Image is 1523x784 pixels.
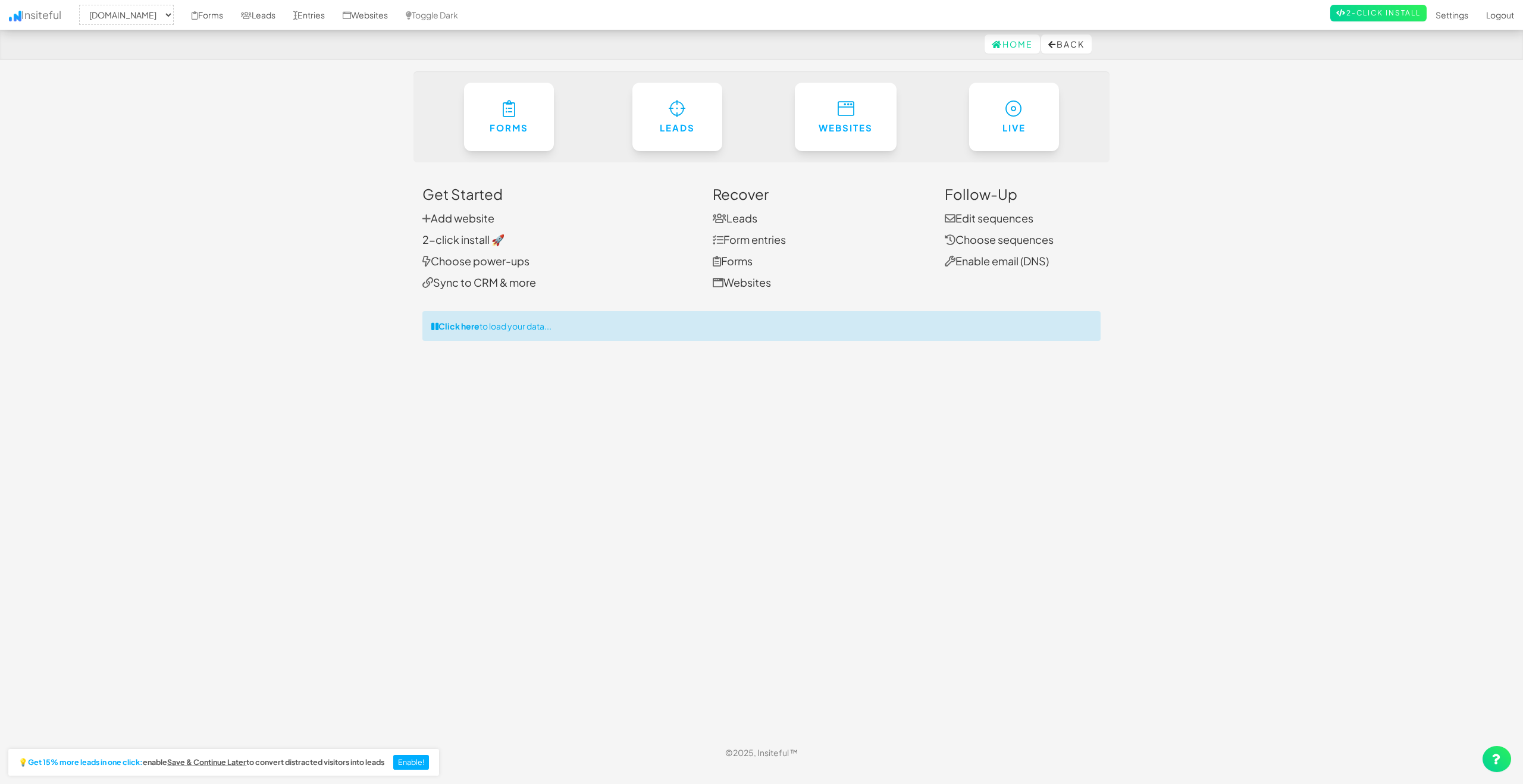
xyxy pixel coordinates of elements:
[945,254,1049,268] a: Enable email (DNS)
[422,211,494,225] a: Add website
[969,83,1060,151] a: Live
[945,211,1033,225] a: Edit sequences
[9,11,21,21] img: icon.png
[18,758,384,767] h2: 💡 enable to convert distracted visitors into leads
[464,83,554,151] a: Forms
[945,233,1054,246] a: Choose sequences
[1041,35,1092,54] button: Back
[713,254,753,268] a: Forms
[1330,5,1427,21] a: 2-Click Install
[713,211,757,225] a: Leads
[713,186,927,202] h3: Recover
[993,123,1036,133] h6: Live
[422,186,695,202] h3: Get Started
[438,321,480,331] strong: Click here
[422,233,504,246] a: 2-click install 🚀
[713,233,786,246] a: Form entries
[167,758,246,767] a: Save & Continue Later
[795,83,897,151] a: Websites
[819,123,873,133] h6: Websites
[656,123,699,133] h6: Leads
[488,123,531,133] h6: Forms
[422,311,1101,341] div: to load your data...
[393,755,430,770] button: Enable!
[713,275,771,289] a: Websites
[422,275,536,289] a: Sync to CRM & more
[422,254,529,268] a: Choose power-ups
[28,758,143,767] strong: Get 15% more leads in one click:
[985,35,1040,54] a: Home
[632,83,723,151] a: Leads
[167,757,246,767] u: Save & Continue Later
[945,186,1101,202] h3: Follow-Up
